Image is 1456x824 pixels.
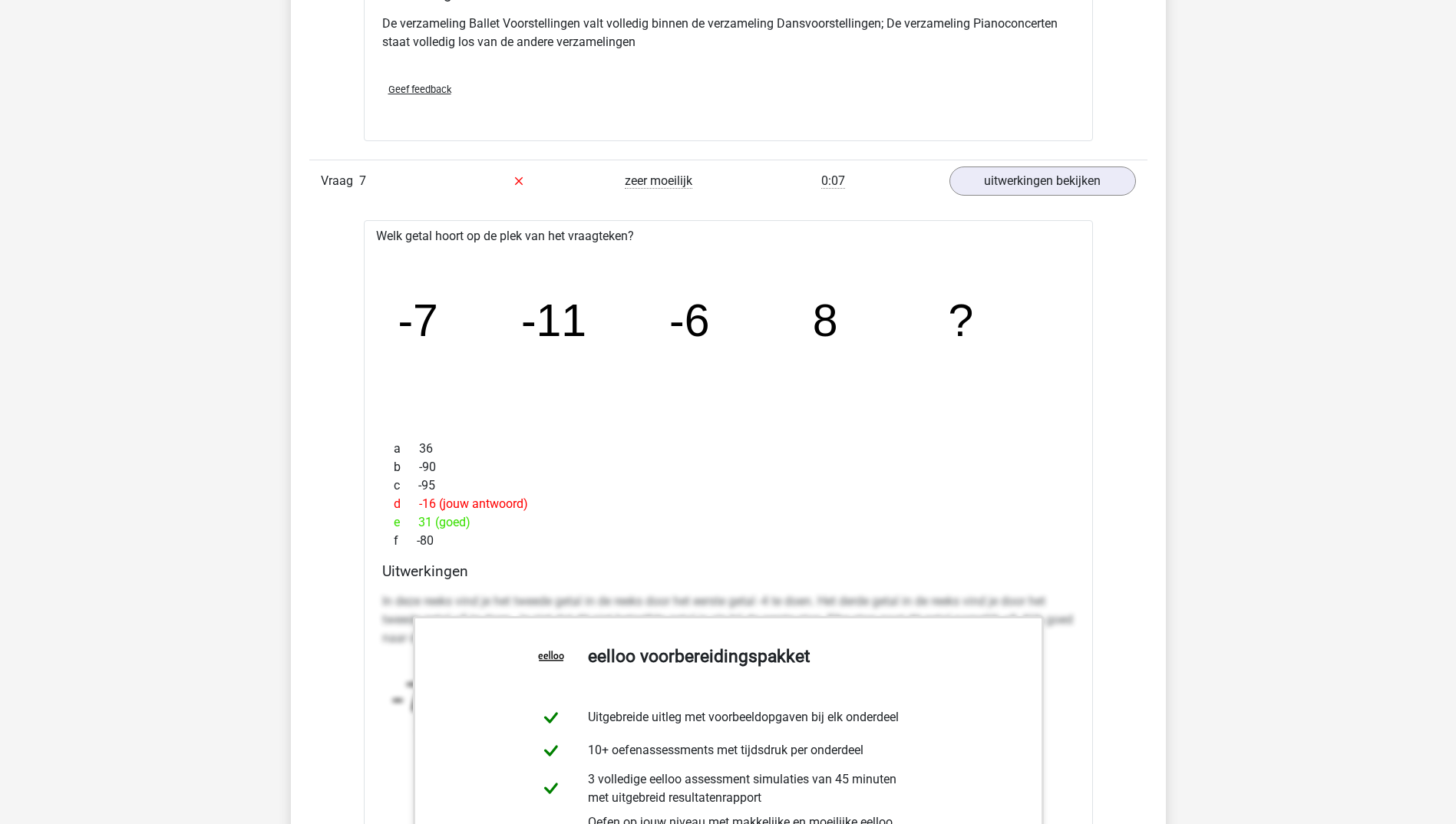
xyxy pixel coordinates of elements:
[382,532,1075,550] div: -80
[949,295,975,346] tspan: ?
[521,295,586,346] tspan: -11
[382,15,1075,51] p: De verzameling Ballet Voorstellingen valt volledig binnen de verzameling Dansvoorstellingen; De v...
[394,476,418,495] span: c
[359,173,366,188] span: 7
[394,495,419,513] span: d
[821,173,845,189] span: 0:07
[669,295,710,346] tspan: -6
[382,476,1075,495] div: -95
[382,513,1075,532] div: 31 (goed)
[382,495,1075,513] div: -16 (jouw antwoord)
[398,295,438,346] tspan: -7
[321,172,359,190] span: Vraag
[388,84,451,95] span: Geef feedback
[949,166,1136,196] a: uitwerkingen bekijken
[382,458,1075,476] div: -90
[394,458,419,476] span: b
[813,295,838,346] tspan: 8
[382,440,1075,458] div: 36
[382,562,1075,580] h4: Uitwerkingen
[394,532,417,550] span: f
[394,513,418,532] span: e
[394,440,419,458] span: a
[391,674,427,720] tspan: -7
[382,592,1075,648] p: In deze reeks vind je het tweede getal in de reeks door het eerste getal -4 te doen. Het derde ge...
[625,173,692,189] span: zeer moeilijk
